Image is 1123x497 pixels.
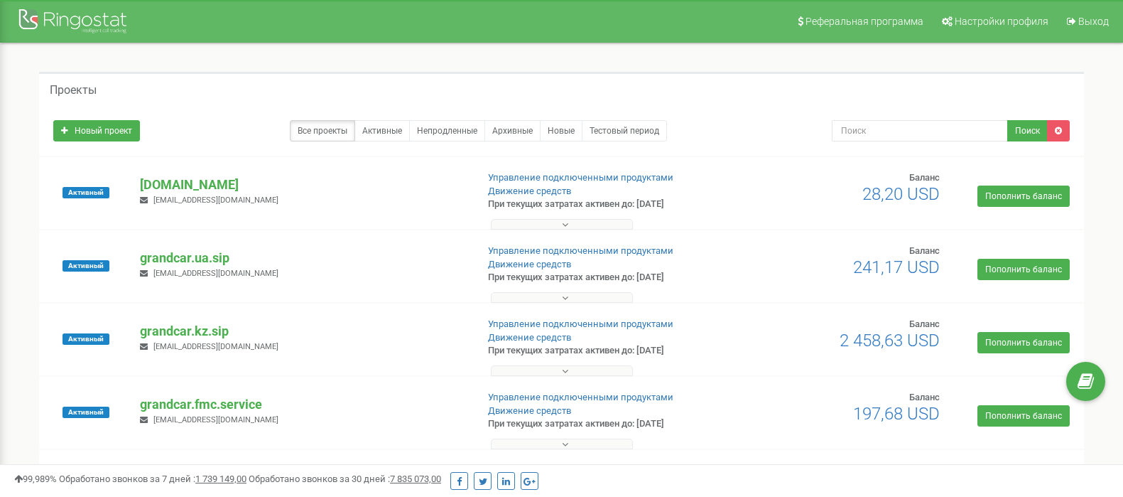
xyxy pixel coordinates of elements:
[153,269,278,278] span: [EMAIL_ADDRESS][DOMAIN_NAME]
[977,405,1070,427] a: Пополнить баланс
[290,120,355,141] a: Все проекты
[853,404,940,424] span: 197,68 USD
[50,84,97,97] h5: Проекты
[1007,120,1048,141] button: Поиск
[488,271,726,284] p: При текущих затратах активен до: [DATE]
[63,407,109,418] span: Активный
[488,172,673,183] a: Управление подключенными продуктами
[488,198,726,211] p: При текущих затратах активен до: [DATE]
[977,332,1070,353] a: Пополнить баланс
[14,474,57,484] span: 99,989%
[582,120,667,141] a: Тестовый период
[540,120,582,141] a: Новые
[153,415,278,424] span: [EMAIL_ADDRESS][DOMAIN_NAME]
[195,474,246,484] u: 1 739 149,00
[805,16,923,27] span: Реферальная программа
[909,172,940,183] span: Баланс
[484,120,541,141] a: Архивные
[488,332,571,343] a: Движение средств
[63,187,109,198] span: Активный
[153,342,278,351] span: [EMAIL_ADDRESS][DOMAIN_NAME]
[140,249,465,267] p: grandcar.ua.sip
[249,474,441,484] span: Обработано звонков за 30 дней :
[488,259,571,269] a: Движение средств
[488,392,673,402] a: Управление подключенными продуктами
[840,331,940,351] span: 2 458,63 USD
[354,120,410,141] a: Активные
[862,184,940,204] span: 28,20 USD
[63,260,109,272] span: Активный
[488,245,673,256] a: Управление подключенными продуктами
[1078,16,1109,27] span: Выход
[488,417,726,431] p: При текущих затратах активен до: [DATE]
[390,474,441,484] u: 7 835 073,00
[63,333,109,345] span: Активный
[140,176,465,194] p: [DOMAIN_NAME]
[909,245,940,256] span: Баланс
[488,344,726,358] p: При текущих затратах активен до: [DATE]
[59,474,246,484] span: Обработано звонков за 7 дней :
[153,196,278,205] span: [EMAIL_ADDRESS][DOMAIN_NAME]
[909,319,940,329] span: Баланс
[955,16,1048,27] span: Настройки профиля
[977,186,1070,207] a: Пополнить баланс
[140,322,465,341] p: grandcar.kz.sip
[53,120,140,141] a: Новый проект
[909,392,940,402] span: Баланс
[977,259,1070,280] a: Пополнить баланс
[488,405,571,416] a: Движение средств
[853,257,940,277] span: 241,17 USD
[488,186,571,196] a: Движение средств
[140,395,465,414] p: grandcar.fmc.service
[409,120,485,141] a: Непродленные
[832,120,1008,141] input: Поиск
[488,319,673,329] a: Управление подключенными продуктами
